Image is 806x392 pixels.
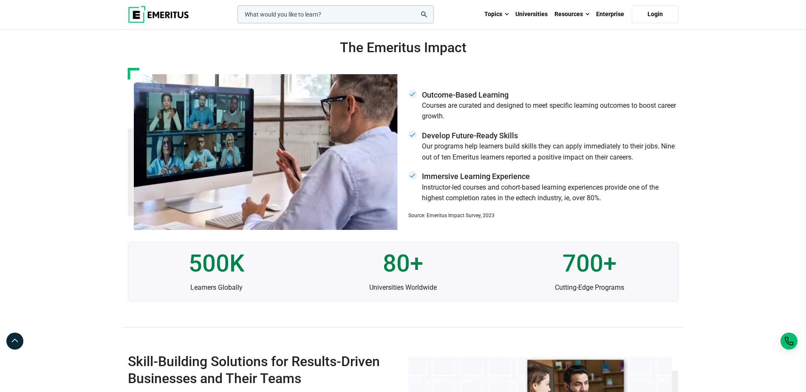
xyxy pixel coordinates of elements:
img: Emeritus Impact [134,74,398,230]
p: Courses are curated and designed to meet specific learning outcomes to boost career growth. [422,100,679,122]
a: Login [632,6,679,23]
p: Develop Future-Ready Skills [422,130,679,141]
input: woocommerce-product-search-field-0 [238,6,434,23]
p: Cutting-Edge Programs [501,282,678,293]
p: Learners Globally [128,282,305,293]
p: Outcome-Based Learning [422,90,679,100]
p: 700+ [501,251,678,277]
p: 80+ [315,251,491,277]
h3: The Emeritus Impact [128,39,679,56]
h3: Skill-Building Solutions for Results-Driven Businesses and Their Teams [128,353,398,387]
p: 500K [128,251,305,277]
p: Source: Emeritus Impact Survey, 2023 [408,212,679,219]
p: Immersive Learning Experience [422,171,679,182]
p: Universities Worldwide [315,282,491,293]
p: Instructor-led courses and cohort-based learning experiences provide one of the highest completio... [422,182,679,204]
p: Our programs help learners build skills they can apply immediately to their jobs. Nine out of ten... [422,141,679,162]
